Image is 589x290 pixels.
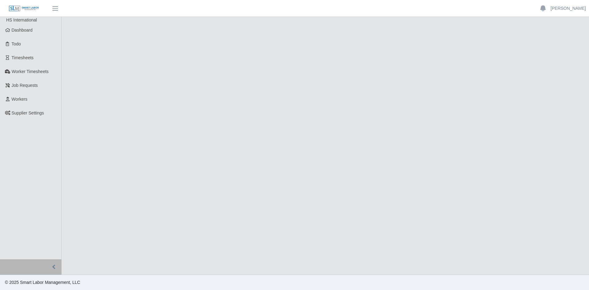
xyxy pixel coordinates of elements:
span: Dashboard [12,28,33,33]
a: [PERSON_NAME] [551,5,586,12]
span: HS International [6,17,37,22]
span: Supplier Settings [12,110,44,115]
span: Workers [12,97,28,102]
span: Timesheets [12,55,34,60]
span: Todo [12,41,21,46]
span: Worker Timesheets [12,69,48,74]
span: © 2025 Smart Labor Management, LLC [5,280,80,285]
span: Job Requests [12,83,38,88]
img: SLM Logo [9,5,39,12]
